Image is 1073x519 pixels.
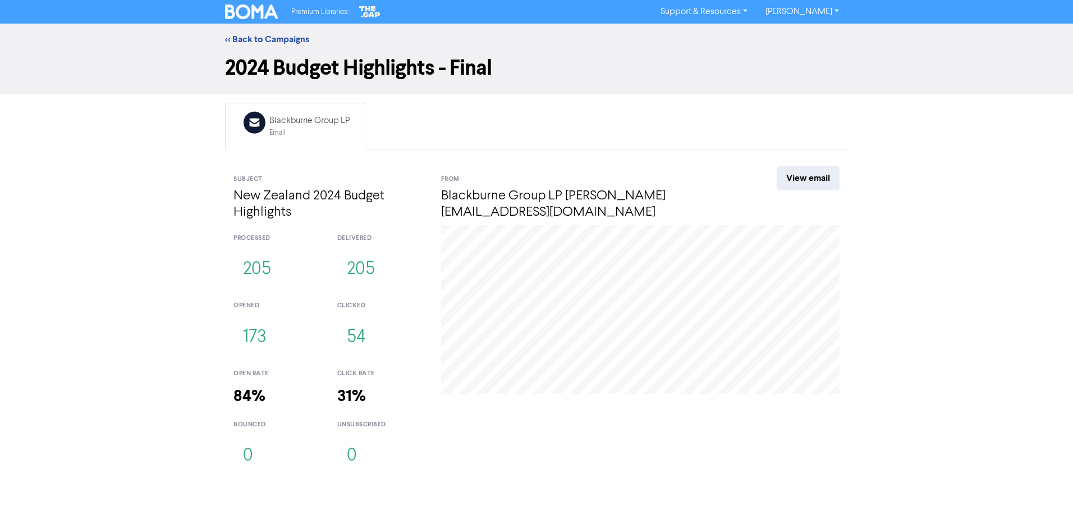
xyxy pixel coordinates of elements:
[269,128,350,138] div: Email
[337,319,375,356] button: 54
[652,3,756,21] a: Support & Resources
[337,420,424,430] div: unsubscribed
[233,234,320,243] div: processed
[337,369,424,379] div: click rate
[291,8,349,16] span: Premium Libraries:
[225,4,278,19] img: BOMA Logo
[269,114,350,128] div: Blackburne Group LP
[337,234,424,243] div: delivered
[233,420,320,430] div: bounced
[233,188,424,221] h4: New Zealand 2024 Budget Highlights
[441,188,736,221] h4: Blackburne Group LP [PERSON_NAME][EMAIL_ADDRESS][DOMAIN_NAME]
[756,3,848,21] a: [PERSON_NAME]
[233,301,320,311] div: opened
[233,251,281,288] button: 205
[233,386,265,406] strong: 84%
[337,301,424,311] div: clicked
[233,369,320,379] div: open rate
[777,166,840,190] a: View email
[337,251,384,288] button: 205
[337,438,366,475] button: 0
[357,4,382,19] img: The Gap
[441,175,736,184] div: From
[233,175,424,184] div: Subject
[233,319,276,356] button: 173
[337,386,366,406] strong: 31%
[225,34,309,45] a: << Back to Campaigns
[233,438,263,475] button: 0
[225,55,848,81] h1: 2024 Budget Highlights - Final
[1017,465,1073,519] iframe: Chat Widget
